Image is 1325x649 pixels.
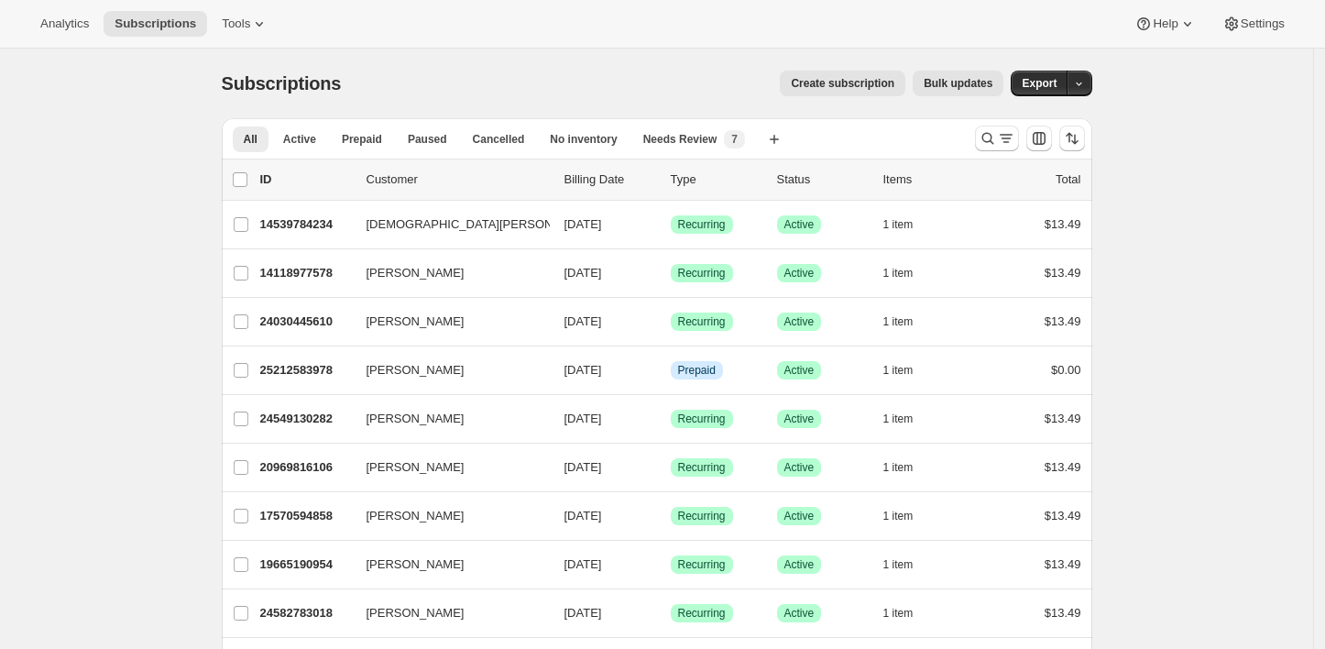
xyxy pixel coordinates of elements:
[883,600,934,626] button: 1 item
[678,460,726,475] span: Recurring
[260,455,1081,480] div: 20969816106[PERSON_NAME][DATE]SuccessRecurringSuccessActive1 item$13.49
[883,509,914,523] span: 1 item
[367,170,550,189] p: Customer
[367,458,465,477] span: [PERSON_NAME]
[678,606,726,621] span: Recurring
[883,309,934,335] button: 1 item
[883,557,914,572] span: 1 item
[883,266,914,280] span: 1 item
[1026,126,1052,151] button: Customize table column order and visibility
[367,555,465,574] span: [PERSON_NAME]
[550,132,617,147] span: No inventory
[356,307,539,336] button: [PERSON_NAME]
[260,212,1081,237] div: 14539784234[DEMOGRAPHIC_DATA][PERSON_NAME][DATE]SuccessRecurringSuccessActive1 item$13.49
[1045,314,1081,328] span: $13.49
[784,412,815,426] span: Active
[1123,11,1207,37] button: Help
[564,363,602,377] span: [DATE]
[784,606,815,621] span: Active
[1241,16,1285,31] span: Settings
[777,170,869,189] p: Status
[1011,71,1068,96] button: Export
[408,132,447,147] span: Paused
[1045,266,1081,280] span: $13.49
[367,410,465,428] span: [PERSON_NAME]
[883,455,934,480] button: 1 item
[564,217,602,231] span: [DATE]
[1045,557,1081,571] span: $13.49
[29,11,100,37] button: Analytics
[222,16,250,31] span: Tools
[784,363,815,378] span: Active
[115,16,196,31] span: Subscriptions
[678,412,726,426] span: Recurring
[260,260,1081,286] div: 14118977578[PERSON_NAME][DATE]SuccessRecurringSuccessActive1 item$13.49
[367,264,465,282] span: [PERSON_NAME]
[784,266,815,280] span: Active
[883,460,914,475] span: 1 item
[678,314,726,329] span: Recurring
[1045,606,1081,620] span: $13.49
[1153,16,1177,31] span: Help
[784,314,815,329] span: Active
[731,132,738,147] span: 7
[883,503,934,529] button: 1 item
[564,412,602,425] span: [DATE]
[883,606,914,621] span: 1 item
[780,71,905,96] button: Create subscription
[883,217,914,232] span: 1 item
[260,406,1081,432] div: 24549130282[PERSON_NAME][DATE]SuccessRecurringSuccessActive1 item$13.49
[678,509,726,523] span: Recurring
[883,412,914,426] span: 1 item
[260,458,352,477] p: 20969816106
[678,217,726,232] span: Recurring
[260,170,1081,189] div: IDCustomerBilling DateTypeStatusItemsTotal
[244,132,257,147] span: All
[260,309,1081,335] div: 24030445610[PERSON_NAME][DATE]SuccessRecurringSuccessActive1 item$13.49
[367,215,597,234] span: [DEMOGRAPHIC_DATA][PERSON_NAME]
[1056,170,1080,189] p: Total
[222,73,342,93] span: Subscriptions
[564,266,602,280] span: [DATE]
[260,410,352,428] p: 24549130282
[1045,217,1081,231] span: $13.49
[1059,126,1085,151] button: Sort the results
[883,406,934,432] button: 1 item
[356,599,539,628] button: [PERSON_NAME]
[260,600,1081,626] div: 24582783018[PERSON_NAME][DATE]SuccessRecurringSuccessActive1 item$13.49
[678,363,716,378] span: Prepaid
[671,170,762,189] div: Type
[260,215,352,234] p: 14539784234
[883,314,914,329] span: 1 item
[784,557,815,572] span: Active
[564,606,602,620] span: [DATE]
[356,550,539,579] button: [PERSON_NAME]
[883,363,914,378] span: 1 item
[1045,412,1081,425] span: $13.49
[1045,509,1081,522] span: $13.49
[643,132,717,147] span: Needs Review
[260,170,352,189] p: ID
[883,357,934,383] button: 1 item
[883,212,934,237] button: 1 item
[356,210,539,239] button: [DEMOGRAPHIC_DATA][PERSON_NAME]
[913,71,1003,96] button: Bulk updates
[784,509,815,523] span: Active
[564,460,602,474] span: [DATE]
[975,126,1019,151] button: Search and filter results
[40,16,89,31] span: Analytics
[784,460,815,475] span: Active
[260,361,352,379] p: 25212583978
[260,313,352,331] p: 24030445610
[678,266,726,280] span: Recurring
[784,217,815,232] span: Active
[260,507,352,525] p: 17570594858
[367,604,465,622] span: [PERSON_NAME]
[356,501,539,531] button: [PERSON_NAME]
[367,507,465,525] span: [PERSON_NAME]
[211,11,279,37] button: Tools
[473,132,525,147] span: Cancelled
[356,356,539,385] button: [PERSON_NAME]
[564,314,602,328] span: [DATE]
[356,453,539,482] button: [PERSON_NAME]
